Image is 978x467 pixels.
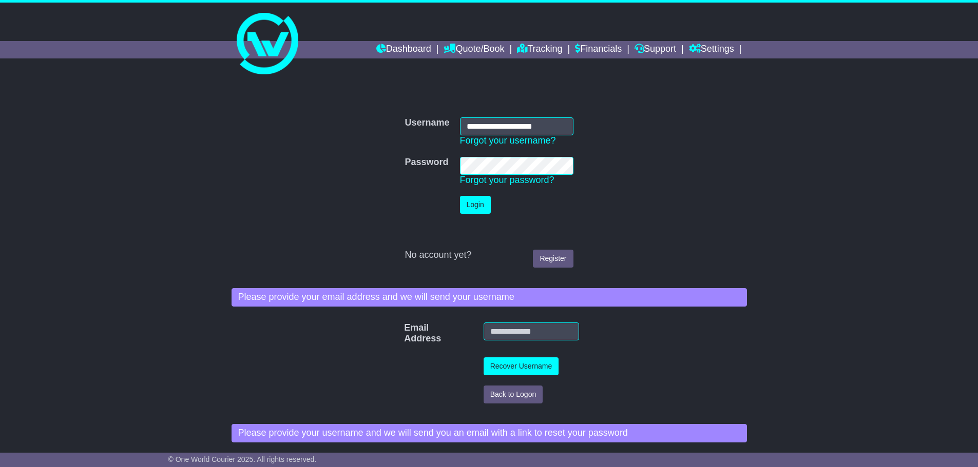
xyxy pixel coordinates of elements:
a: Financials [575,41,622,58]
button: Back to Logon [484,385,543,403]
button: Login [460,196,491,214]
div: Please provide your username and we will send you an email with a link to reset your password [232,424,747,442]
div: Please provide your email address and we will send your username [232,288,747,307]
a: Tracking [517,41,562,58]
a: Dashboard [376,41,431,58]
div: No account yet? [405,250,573,261]
button: Recover Username [484,357,559,375]
span: © One World Courier 2025. All rights reserved. [168,455,317,463]
label: Password [405,157,448,168]
label: Email Address [399,322,417,344]
label: Username [405,117,449,129]
a: Forgot your password? [460,175,554,185]
a: Register [533,250,573,268]
a: Settings [689,41,734,58]
a: Support [635,41,676,58]
a: Quote/Book [444,41,504,58]
a: Forgot your username? [460,135,556,146]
